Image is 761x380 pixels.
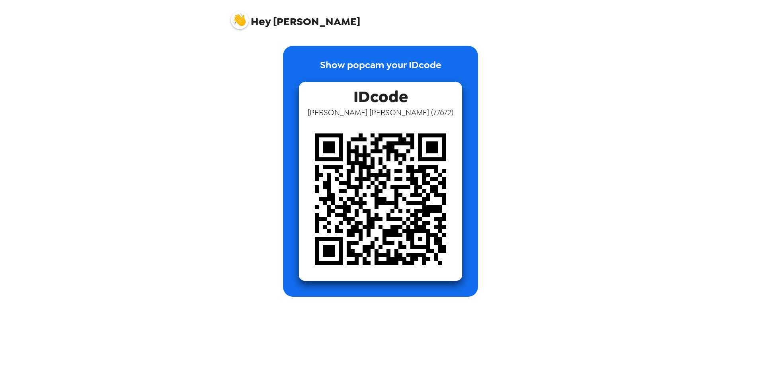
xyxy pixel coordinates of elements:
[251,14,271,29] span: Hey
[320,58,441,82] p: Show popcam your IDcode
[231,11,249,29] img: profile pic
[353,82,408,107] span: IDcode
[231,7,360,27] span: [PERSON_NAME]
[308,107,453,118] span: [PERSON_NAME] [PERSON_NAME] ( 77672 )
[299,118,462,281] img: qr code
